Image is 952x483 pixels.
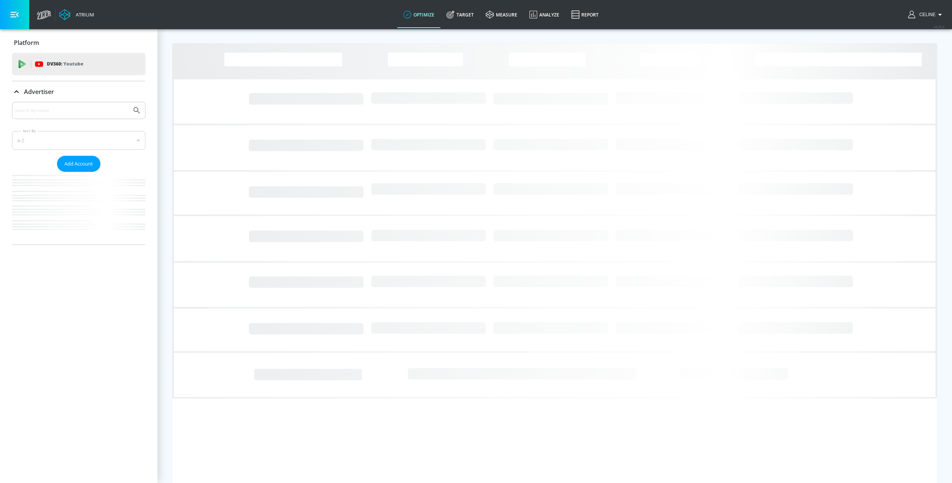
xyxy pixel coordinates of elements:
[15,106,129,115] input: Search by name
[565,1,605,28] a: Report
[21,128,37,133] label: Sort By
[63,60,83,68] p: Youtube
[57,156,100,172] button: Add Account
[64,160,93,168] span: Add Account
[12,102,145,244] div: Advertiser
[59,9,94,20] a: Atrium
[908,10,945,19] button: Celine
[440,1,480,28] a: Target
[12,131,145,150] div: A-Z
[73,11,94,18] div: Atrium
[12,53,145,75] div: DV360: Youtube
[397,1,440,28] a: optimize
[934,25,945,29] span: v 4.25.2
[480,1,523,28] a: measure
[14,39,39,47] p: Platform
[12,172,145,244] nav: list of Advertiser
[47,60,83,68] p: DV360:
[12,81,145,102] div: Advertiser
[523,1,565,28] a: Analyze
[916,12,936,17] span: login as: celine.ghanbary@zefr.com
[12,32,145,53] div: Platform
[24,88,54,96] p: Advertiser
